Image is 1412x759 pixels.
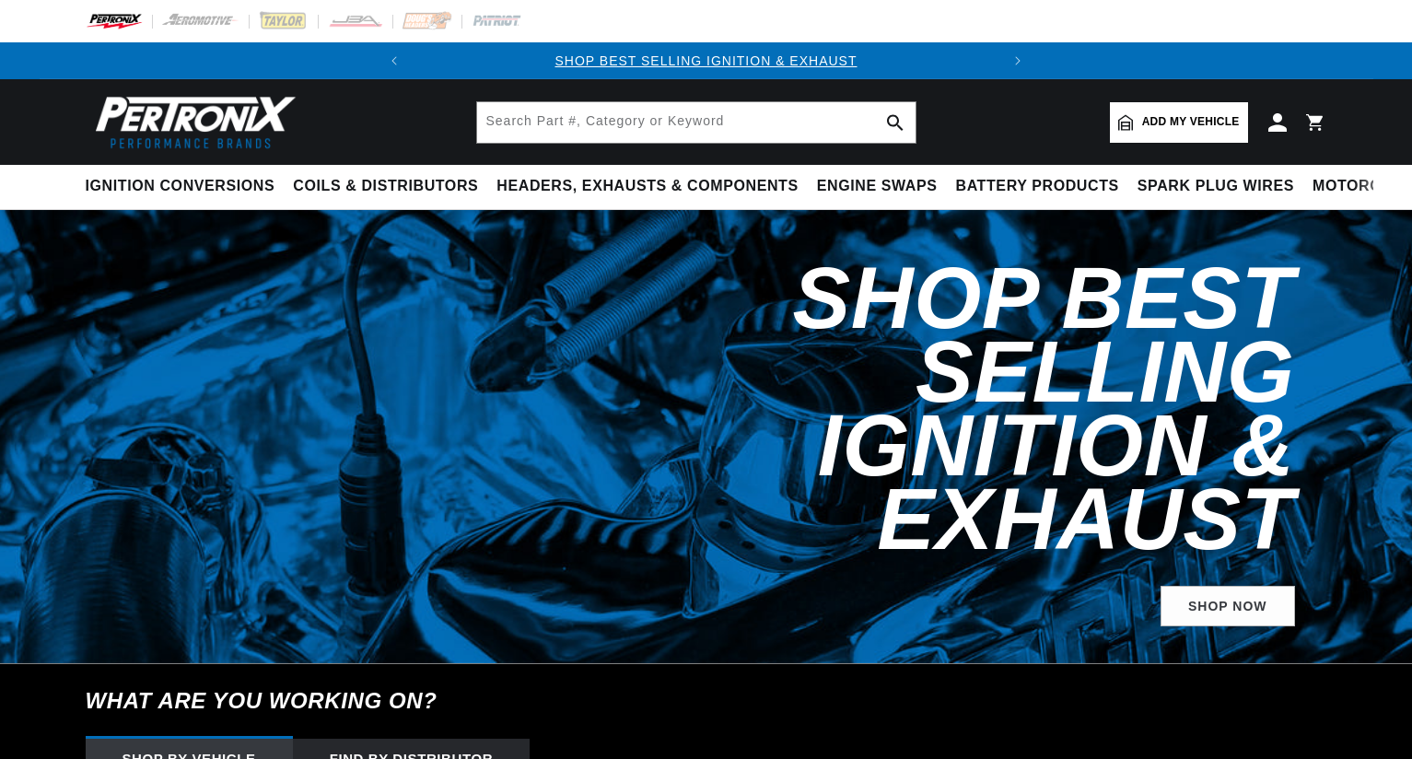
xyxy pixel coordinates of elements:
button: Translation missing: en.sections.announcements.previous_announcement [376,42,413,79]
span: Add my vehicle [1142,113,1240,131]
span: Battery Products [956,177,1119,196]
span: Headers, Exhausts & Components [496,177,798,196]
slideshow-component: Translation missing: en.sections.announcements.announcement_bar [40,42,1373,79]
summary: Ignition Conversions [86,165,285,208]
summary: Battery Products [947,165,1128,208]
a: Add my vehicle [1110,102,1248,143]
div: Announcement [413,51,998,71]
img: Pertronix [86,90,298,154]
a: SHOP NOW [1161,586,1295,627]
summary: Spark Plug Wires [1128,165,1303,208]
span: Ignition Conversions [86,177,275,196]
div: 1 of 2 [413,51,998,71]
span: Engine Swaps [817,177,938,196]
summary: Coils & Distributors [284,165,487,208]
h2: Shop Best Selling Ignition & Exhaust [508,262,1295,556]
summary: Engine Swaps [808,165,947,208]
span: Coils & Distributors [293,177,478,196]
h6: What are you working on? [40,664,1373,738]
a: SHOP BEST SELLING IGNITION & EXHAUST [554,53,857,68]
summary: Headers, Exhausts & Components [487,165,807,208]
button: search button [875,102,916,143]
span: Spark Plug Wires [1138,177,1294,196]
input: Search Part #, Category or Keyword [477,102,916,143]
button: Translation missing: en.sections.announcements.next_announcement [999,42,1036,79]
